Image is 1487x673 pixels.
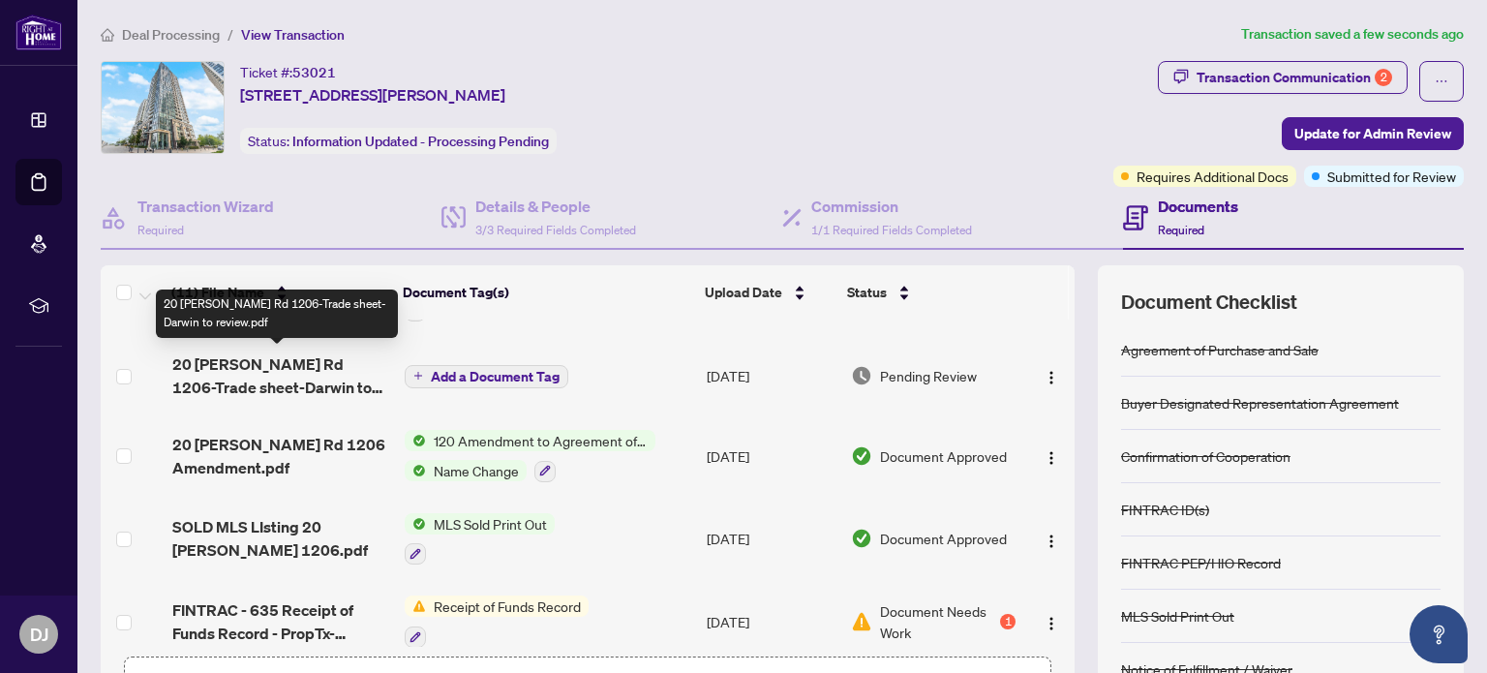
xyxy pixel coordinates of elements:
span: Add a Document Tag [431,370,560,383]
span: Update for Admin Review [1294,118,1451,149]
span: Document Approved [880,445,1007,467]
span: (11) File Name [171,282,264,303]
span: 53021 [292,64,336,81]
span: Pending Review [880,365,977,386]
span: View Transaction [241,26,345,44]
span: Requires Additional Docs [1137,166,1289,187]
img: Logo [1044,370,1059,385]
span: plus [413,371,423,381]
th: Upload Date [697,265,839,320]
div: Status: [240,128,557,154]
span: SOLD MLS LIsting 20 [PERSON_NAME] 1206.pdf [172,515,390,562]
h4: Transaction Wizard [137,195,274,218]
img: Status Icon [405,596,426,617]
h4: Commission [811,195,972,218]
img: IMG-W12317512_1.jpg [102,62,224,153]
img: Logo [1044,450,1059,466]
img: Document Status [851,611,872,632]
span: MLS Sold Print Out [426,513,555,535]
div: Buyer Designated Representation Agreement [1121,392,1399,413]
img: Logo [1044,534,1059,549]
h4: Details & People [475,195,636,218]
span: Information Updated - Processing Pending [292,133,549,150]
button: Logo [1036,606,1067,637]
div: 20 [PERSON_NAME] Rd 1206-Trade sheet-Darwin to review.pdf [156,290,398,338]
span: Upload Date [705,282,782,303]
div: FINTRAC PEP/HIO Record [1121,552,1281,573]
button: Open asap [1410,605,1468,663]
span: 120 Amendment to Agreement of Purchase and Sale [426,430,655,451]
span: 1/1 Required Fields Completed [811,223,972,237]
button: Update for Admin Review [1282,117,1464,150]
button: Status IconReceipt of Funds Record [405,596,589,648]
span: home [101,28,114,42]
th: (11) File Name [164,265,395,320]
img: Status Icon [405,430,426,451]
div: Ticket #: [240,61,336,83]
div: 2 [1375,69,1392,86]
span: Deal Processing [122,26,220,44]
th: Document Tag(s) [395,265,697,320]
img: Document Status [851,445,872,467]
button: Transaction Communication2 [1158,61,1408,94]
span: Name Change [426,460,527,481]
span: [STREET_ADDRESS][PERSON_NAME] [240,83,505,107]
img: Status Icon [405,513,426,535]
td: [DATE] [699,580,843,663]
div: 1 [1000,614,1016,629]
img: Document Status [851,528,872,549]
div: FINTRAC ID(s) [1121,499,1209,520]
span: 20 [PERSON_NAME] Rd 1206 Amendment.pdf [172,433,390,479]
span: 3/3 Required Fields Completed [475,223,636,237]
span: Receipt of Funds Record [426,596,589,617]
img: Logo [1044,616,1059,631]
div: Transaction Communication [1197,62,1392,93]
span: DJ [30,621,48,648]
span: Required [1158,223,1204,237]
span: Document Checklist [1121,289,1297,316]
div: Confirmation of Cooperation [1121,445,1290,467]
span: Submitted for Review [1327,166,1456,187]
span: Required [137,223,184,237]
div: Agreement of Purchase and Sale [1121,339,1319,360]
span: Document Needs Work [880,600,996,643]
button: Add a Document Tag [405,363,568,388]
button: Add a Document Tag [405,365,568,388]
button: Status Icon120 Amendment to Agreement of Purchase and SaleStatus IconName Change [405,430,655,482]
img: Status Icon [405,460,426,481]
td: [DATE] [699,414,843,498]
li: / [228,23,233,46]
span: Document Approved [880,528,1007,549]
h4: Documents [1158,195,1238,218]
button: Logo [1036,523,1067,554]
button: Status IconMLS Sold Print Out [405,513,555,566]
button: Logo [1036,360,1067,391]
td: [DATE] [699,337,843,414]
td: [DATE] [699,498,843,581]
article: Transaction saved a few seconds ago [1241,23,1464,46]
span: 20 [PERSON_NAME] Rd 1206-Trade sheet-Darwin to review.pdf [172,352,390,399]
img: Document Status [851,365,872,386]
div: MLS Sold Print Out [1121,605,1234,627]
span: ellipsis [1435,75,1448,88]
img: logo [15,15,62,50]
span: FINTRAC - 635 Receipt of Funds Record - PropTx-OREA_[DATE] 14_53_38.pdf [172,598,390,645]
button: Logo [1036,441,1067,472]
span: Status [847,282,887,303]
th: Status [839,265,1017,320]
